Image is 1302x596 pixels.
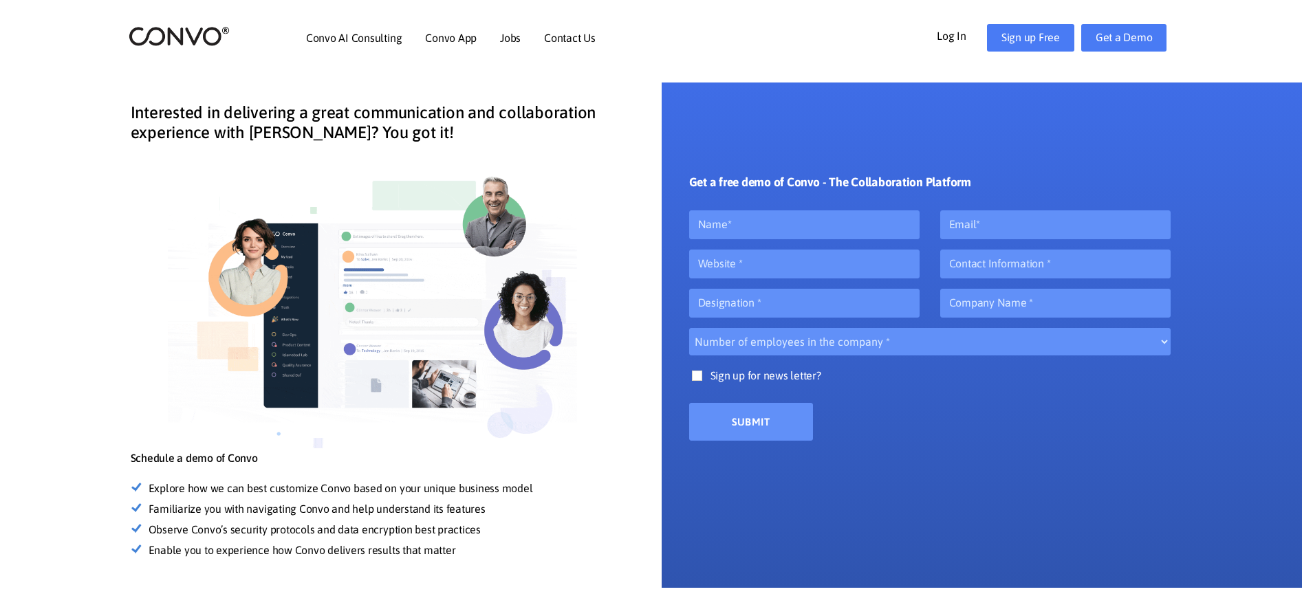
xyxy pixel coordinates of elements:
input: Email* [940,210,1171,239]
input: Website * [689,250,920,278]
a: Convo App [425,32,477,43]
a: Jobs [500,32,521,43]
input: Contact Information * [940,250,1171,278]
label: Sign up for news letter? [689,366,1171,400]
h3: Get a free demo of Convo - The Collaboration Platform [689,175,971,200]
li: Explore how we can best customize Convo based on your unique business model [150,478,620,499]
a: Contact Us [544,32,596,43]
img: logo_2.png [129,25,230,47]
a: Get a Demo [1081,24,1167,52]
input: Submit [689,403,813,441]
li: Enable you to experience how Convo delivers results that matter [150,540,620,561]
input: Designation * [689,289,920,318]
img: getademo-left-img.png [159,157,592,452]
a: Sign up Free [987,24,1074,52]
h4: Interested in delivering a great communication and collaboration experience with [PERSON_NAME]? Y... [131,103,620,153]
input: Name* [689,210,920,239]
h4: Schedule a demo of Convo [131,452,620,475]
li: Observe Convo’s security protocols and data encryption best practices [150,520,620,540]
input: Company Name * [940,289,1171,318]
li: Familiarize you with navigating Convo and help understand its features [150,499,620,520]
a: Convo AI Consulting [306,32,402,43]
a: Log In [937,24,987,46]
